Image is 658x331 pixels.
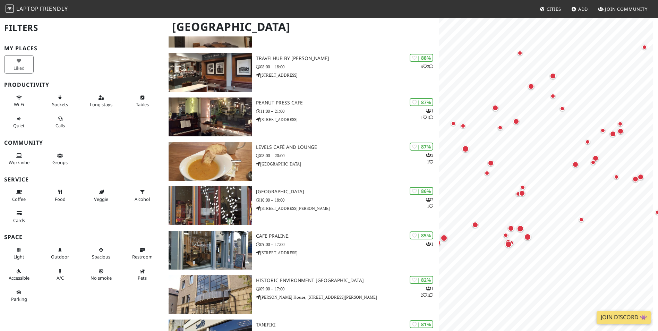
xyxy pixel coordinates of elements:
[421,63,433,70] p: 3 2
[4,113,34,131] button: Quiet
[256,72,439,78] p: [STREET_ADDRESS]
[511,187,525,201] div: Map marker
[410,231,433,239] div: | 85%
[128,265,157,284] button: Pets
[13,217,25,223] span: Credit cards
[164,275,438,314] a: Historic Environment Scotland | 82% 121 Historic Environment [GEOGRAPHIC_DATA] 09:00 – 17:00 [PER...
[256,56,439,61] h3: TravelHub by [PERSON_NAME]
[135,196,150,202] span: Alcohol
[138,275,147,281] span: Pet friendly
[524,79,538,93] div: Map marker
[509,114,523,128] div: Map marker
[431,236,445,250] div: Map marker
[410,143,433,151] div: | 87%
[256,189,439,195] h3: [GEOGRAPHIC_DATA]
[6,5,14,13] img: LaptopFriendly
[4,45,160,52] h3: My Places
[52,159,68,165] span: Group tables
[569,3,591,15] a: Add
[169,275,251,314] img: Historic Environment Scotland
[169,53,251,92] img: TravelHub by Lothian
[4,92,34,110] button: Wi-Fi
[595,3,650,15] a: Join Community
[45,92,75,110] button: Sockets
[4,139,160,146] h3: Community
[86,265,116,284] button: No smoke
[513,222,527,236] div: Map marker
[459,142,472,156] div: Map marker
[493,121,507,135] div: Map marker
[596,124,610,137] div: Map marker
[446,117,460,130] div: Map marker
[164,231,438,270] a: Cafe Praline. | 85% 1 Cafe Praline. 09:00 – 17:00 [STREET_ADDRESS]
[629,172,642,186] div: Map marker
[4,244,34,263] button: Light
[578,6,588,12] span: Add
[256,144,439,150] h3: Levels Café and Lounge
[516,180,530,194] div: Map marker
[45,113,75,131] button: Calls
[94,196,108,202] span: Veggie
[55,196,66,202] span: Food
[4,207,34,226] button: Cards
[256,205,439,212] p: [STREET_ADDRESS][PERSON_NAME]
[501,236,515,249] div: Map marker
[4,265,34,284] button: Accessible
[256,278,439,283] h3: Historic Environment [GEOGRAPHIC_DATA]
[502,237,515,251] div: Map marker
[4,176,160,183] h3: Service
[521,230,535,244] div: Map marker
[45,265,75,284] button: A/C
[410,320,433,328] div: | 81%
[55,122,65,129] span: Video/audio calls
[437,231,451,245] div: Map marker
[45,150,75,168] button: Groups
[45,244,75,263] button: Outdoor
[4,186,34,205] button: Coffee
[256,294,439,300] p: [PERSON_NAME] House, [STREET_ADDRESS][PERSON_NAME]
[609,170,623,184] div: Map marker
[426,196,433,210] p: 2 1
[468,218,482,232] div: Map marker
[92,254,110,260] span: Spacious
[9,159,29,165] span: People working
[256,100,439,106] h3: Peanut Press Cafe
[14,101,24,108] span: Stable Wi-Fi
[132,254,153,260] span: Restroom
[484,156,498,170] div: Map marker
[91,275,112,281] span: Smoke free
[11,296,27,302] span: Parking
[586,155,600,169] div: Map marker
[410,98,433,106] div: | 87%
[256,286,439,292] p: 09:00 – 17:00
[169,186,251,225] img: Santosa Wellness Centre
[51,254,69,260] span: Outdoor area
[4,82,160,88] h3: Productivity
[4,234,160,240] h3: Space
[4,17,160,39] h2: Filters
[614,124,627,138] div: Map marker
[4,287,34,305] button: Parking
[504,236,518,250] div: Map marker
[45,186,75,205] button: Food
[40,5,68,12] span: Friendly
[410,276,433,284] div: | 82%
[256,241,439,248] p: 09:00 – 17:00
[513,46,527,60] div: Map marker
[256,108,439,114] p: 11:00 – 21:00
[256,249,439,256] p: [STREET_ADDRESS]
[426,241,433,247] p: 1
[169,97,251,136] img: Peanut Press Cafe
[166,17,437,36] h1: [GEOGRAPHIC_DATA]
[634,170,648,184] div: Map marker
[136,101,149,108] span: Work-friendly tables
[606,127,620,141] div: Map marker
[410,187,433,195] div: | 86%
[581,135,595,149] div: Map marker
[504,221,518,235] div: Map marker
[169,231,251,270] img: Cafe Praline.
[546,69,560,83] div: Map marker
[256,116,439,123] p: [STREET_ADDRESS]
[57,275,64,281] span: Air conditioned
[14,254,24,260] span: Natural light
